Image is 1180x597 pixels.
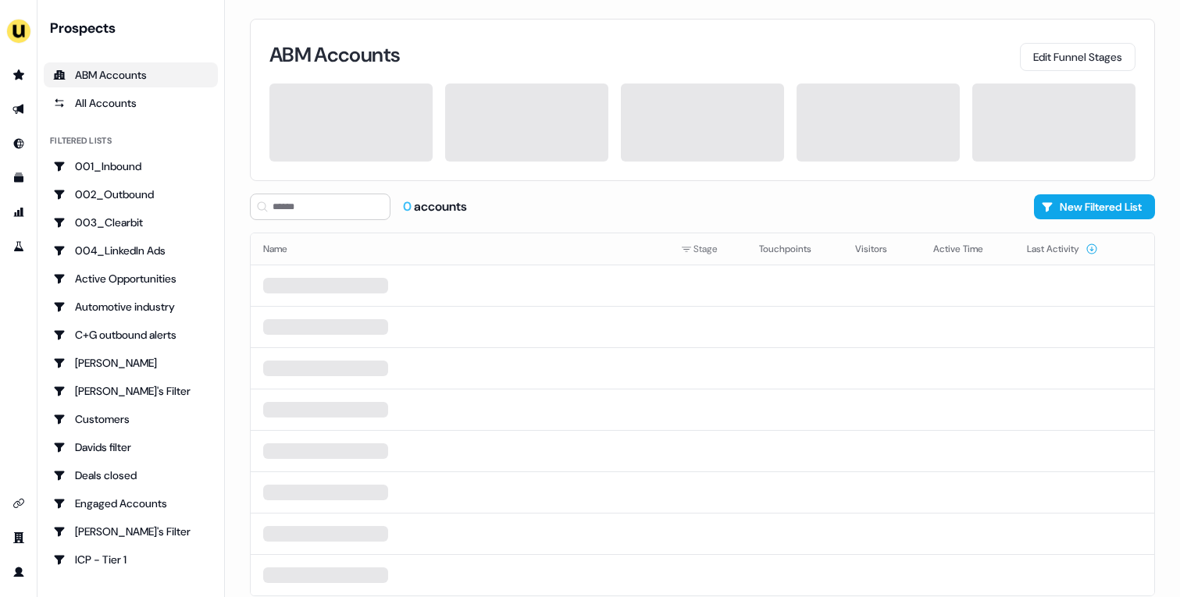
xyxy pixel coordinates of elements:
div: Active Opportunities [53,271,209,286]
div: [PERSON_NAME] [53,355,209,371]
h3: ABM Accounts [269,44,400,65]
button: New Filtered List [1034,194,1155,219]
div: 003_Clearbit [53,215,209,230]
a: Go to Automotive industry [44,294,218,319]
a: Go to 003_Clearbit [44,210,218,235]
button: Visitors [855,235,906,263]
div: Prospects [50,19,218,37]
a: Go to Active Opportunities [44,266,218,291]
a: Go to Davids filter [44,435,218,460]
a: Go to experiments [6,234,31,259]
a: Go to Geneviève's Filter [44,519,218,544]
div: ABM Accounts [53,67,209,83]
div: [PERSON_NAME]'s Filter [53,383,209,399]
a: Go to 004_LinkedIn Ads [44,238,218,263]
a: Go to integrations [6,491,31,516]
div: Automotive industry [53,299,209,314]
div: 004_LinkedIn Ads [53,243,209,258]
div: 002_Outbound [53,187,209,202]
a: Go to 002_Outbound [44,182,218,207]
button: Last Activity [1027,235,1098,263]
div: C+G outbound alerts [53,327,209,343]
div: Stage [681,241,734,257]
div: All Accounts [53,95,209,111]
a: Go to Customers [44,407,218,432]
a: Go to Charlotte's Filter [44,378,218,403]
a: Go to prospects [6,62,31,87]
a: Go to templates [6,165,31,190]
div: Davids filter [53,439,209,455]
a: Go to team [6,525,31,550]
button: Active Time [933,235,1002,263]
div: 001_Inbound [53,158,209,174]
div: Deals closed [53,467,209,483]
div: Customers [53,411,209,427]
a: Go to Charlotte Stone [44,350,218,375]
a: Go to Deals closed [44,463,218,488]
div: Engaged Accounts [53,496,209,511]
a: Go to C+G outbound alerts [44,322,218,347]
div: ICP - Tier 1 [53,552,209,567]
a: Go to outbound experience [6,97,31,122]
button: Touchpoints [759,235,830,263]
a: Go to attribution [6,200,31,225]
a: ABM Accounts [44,62,218,87]
a: Go to Engaged Accounts [44,491,218,516]
a: Go to profile [6,560,31,585]
div: Filtered lists [50,134,112,147]
th: Name [251,233,668,265]
a: Go to ICP - Tier 1 [44,547,218,572]
a: Go to Inbound [6,131,31,156]
button: Edit Funnel Stages [1020,43,1135,71]
span: 0 [403,198,414,215]
a: Go to 001_Inbound [44,154,218,179]
div: accounts [403,198,467,215]
a: All accounts [44,91,218,115]
div: [PERSON_NAME]'s Filter [53,524,209,539]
